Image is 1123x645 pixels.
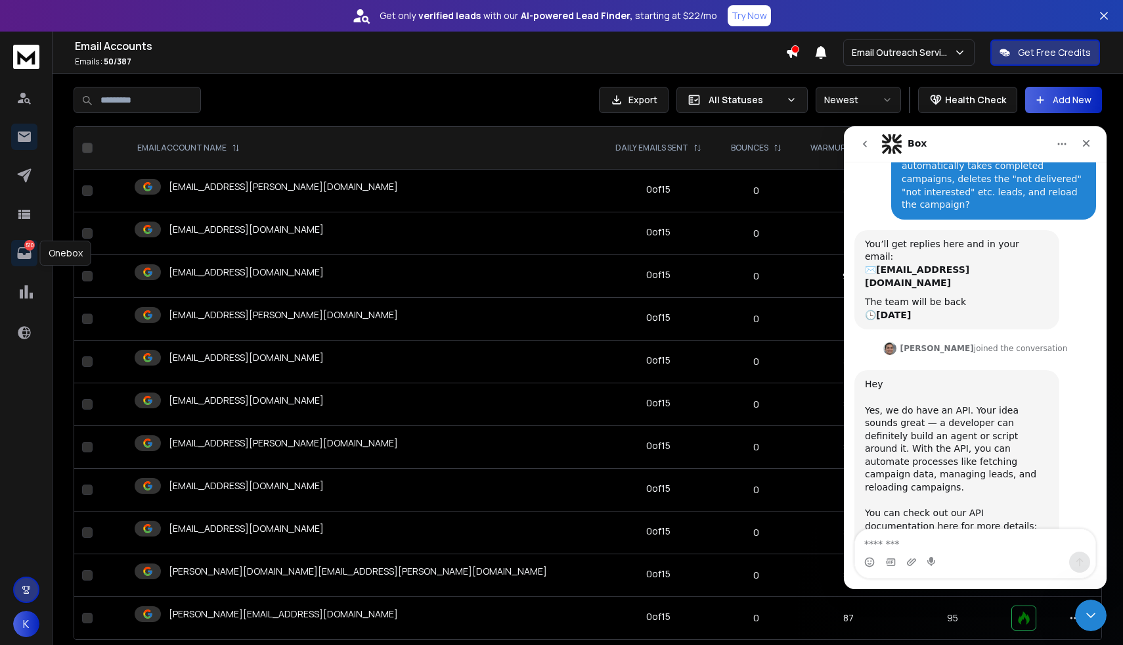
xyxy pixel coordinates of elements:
td: 77 [795,212,902,255]
td: 84 [795,512,902,554]
p: [EMAIL_ADDRESS][PERSON_NAME][DOMAIN_NAME] [169,437,398,450]
div: 0 of 15 [646,311,671,324]
div: Onebox [40,241,91,266]
p: [EMAIL_ADDRESS][DOMAIN_NAME] [169,266,324,279]
p: [EMAIL_ADDRESS][DOMAIN_NAME] [169,223,324,236]
div: 0 of 15 [646,396,671,410]
p: [PERSON_NAME][EMAIL_ADDRESS][DOMAIN_NAME] [169,608,398,621]
p: 0 [725,270,787,283]
img: logo [13,45,39,69]
p: 0 [725,611,787,625]
td: 88 [795,426,902,469]
p: WARMUP EMAILS [810,143,874,153]
p: [PERSON_NAME][DOMAIN_NAME][EMAIL_ADDRESS][PERSON_NAME][DOMAIN_NAME] [169,565,547,578]
p: [EMAIL_ADDRESS][DOMAIN_NAME] [169,522,324,535]
p: 0 [725,184,787,197]
iframe: To enrich screen reader interactions, please activate Accessibility in Grammarly extension settings [844,126,1107,589]
div: EMAIL ACCOUNT NAME [137,143,240,153]
span: 50 / 387 [104,56,131,67]
p: 0 [725,227,787,240]
p: Health Check [945,93,1006,107]
div: 0 of 15 [646,482,671,495]
td: 84 [795,554,902,597]
p: DAILY EMAILS SENT [615,143,688,153]
p: 0 [725,526,787,539]
p: 0 [725,398,787,411]
td: 84 [795,170,902,212]
p: 0 [725,312,787,325]
p: Email Outreach Service [852,46,954,59]
p: Emails : [75,57,785,67]
button: Add New [1025,87,1102,113]
button: Newest [816,87,901,113]
div: 0 of 15 [646,226,671,239]
strong: AI-powered Lead Finder, [521,9,632,22]
div: 0 of 15 [646,268,671,281]
button: Try Now [728,5,771,26]
td: 85 [795,341,902,383]
div: 0 of 15 [646,354,671,367]
button: Export [599,87,669,113]
td: 92 [795,255,902,298]
p: [EMAIL_ADDRESS][DOMAIN_NAME] [169,394,324,407]
strong: verified leads [418,9,481,22]
button: K [13,611,39,637]
p: BOUNCES [731,143,768,153]
p: All Statuses [709,93,781,107]
td: 78 [795,469,902,512]
p: Get Free Credits [1018,46,1091,59]
h1: Email Accounts [75,38,785,54]
div: 0 of 15 [646,525,671,538]
td: 95 [902,597,1003,640]
p: [EMAIL_ADDRESS][DOMAIN_NAME] [169,479,324,492]
p: 0 [725,569,787,582]
p: Get only with our starting at $22/mo [380,9,717,22]
button: Get Free Credits [990,39,1100,66]
p: 510 [24,240,35,251]
td: 87 [795,597,902,640]
div: 0 of 15 [646,610,671,623]
p: 0 [725,483,787,496]
a: 510 [11,240,37,266]
div: 0 of 15 [646,567,671,581]
p: [EMAIL_ADDRESS][PERSON_NAME][DOMAIN_NAME] [169,308,398,322]
p: [EMAIL_ADDRESS][PERSON_NAME][DOMAIN_NAME] [169,180,398,193]
p: [EMAIL_ADDRESS][DOMAIN_NAME] [169,351,324,364]
div: 0 of 15 [646,183,671,196]
td: 82 [795,383,902,426]
iframe: Intercom live chat [1075,600,1107,631]
p: Try Now [732,9,767,22]
p: 0 [725,441,787,454]
div: 0 of 15 [646,439,671,452]
button: Health Check [918,87,1017,113]
td: 81 [795,298,902,341]
p: 0 [725,355,787,368]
